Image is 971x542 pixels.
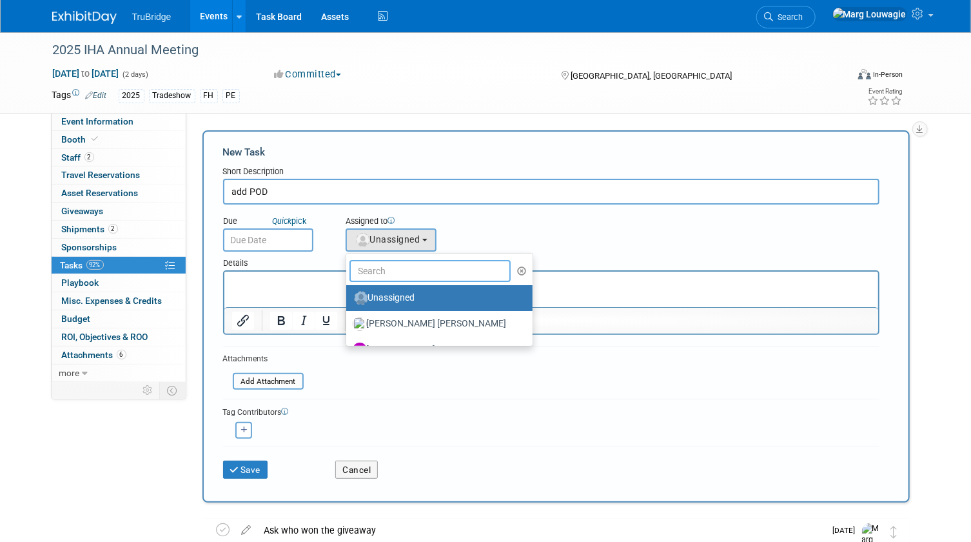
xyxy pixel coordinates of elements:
span: 2 [84,152,94,162]
span: Event Information [62,116,134,126]
span: Search [774,12,803,22]
a: Travel Reservations [52,166,186,184]
span: (2 days) [122,70,149,79]
img: Marg Louwagie [832,7,907,21]
td: Tags [52,88,107,103]
div: 2025 IHA Annual Meeting [48,39,831,62]
span: [DATE] [833,526,862,535]
input: Due Date [223,228,313,252]
a: Budget [52,310,186,328]
a: Edit [86,91,107,100]
div: Details [223,252,879,270]
td: Toggle Event Tabs [159,382,186,399]
span: more [59,368,80,378]
button: Save [223,461,268,479]
div: New Task [223,145,879,159]
span: to [80,68,92,79]
span: Tasks [61,260,104,270]
img: Unassigned-User-Icon.png [354,291,368,305]
div: Event Format [778,67,903,86]
span: Asset Reservations [62,188,139,198]
div: FH [200,89,218,103]
span: Travel Reservations [62,170,141,180]
span: Sponsorships [62,242,117,252]
span: 6 [117,350,126,359]
a: Search [756,6,816,28]
span: Playbook [62,277,99,288]
div: Ask who won the giveaway [258,519,825,541]
a: Quickpick [270,216,309,226]
button: Underline [315,312,337,330]
span: 2 [108,224,118,234]
a: Booth [52,131,186,148]
a: more [52,365,186,382]
iframe: Rich Text Area [224,272,878,307]
button: Unassigned [346,228,437,252]
span: Attachments [62,350,126,360]
a: Shipments2 [52,221,186,238]
button: Insert/edit link [232,312,254,330]
label: [PERSON_NAME] [PERSON_NAME] [353,314,520,334]
button: Bold [270,312,291,330]
span: 92% [86,260,104,270]
label: Unassigned [353,288,520,308]
div: Assigned to [346,216,495,228]
span: [DATE] [DATE] [52,68,120,79]
span: TruBridge [132,12,172,22]
a: Staff2 [52,149,186,166]
label: [PERSON_NAME] [353,339,520,360]
a: Playbook [52,274,186,292]
a: Attachments6 [52,346,186,364]
div: Tradeshow [149,89,195,103]
input: Search [349,260,511,282]
a: Giveaways [52,203,186,220]
a: Misc. Expenses & Credits [52,292,186,310]
span: [GEOGRAPHIC_DATA], [GEOGRAPHIC_DATA] [571,71,732,81]
button: Cancel [335,461,378,479]
div: Due [223,216,326,228]
img: ExhibitDay [52,11,117,24]
div: Event Rating [868,88,903,95]
div: 2025 [119,89,144,103]
div: PE [222,89,240,103]
img: Format-Inperson.png [858,69,871,79]
a: Event Information [52,113,186,130]
span: Giveaways [62,206,104,216]
td: Personalize Event Tab Strip [137,382,160,399]
i: Booth reservation complete [92,135,99,143]
span: Shipments [62,224,118,234]
div: Tag Contributors [223,405,879,418]
i: Move task [891,526,897,538]
div: Short Description [223,166,879,179]
img: A.jpg [353,343,367,357]
button: Italic [292,312,314,330]
span: Booth [62,134,101,145]
span: Unassigned [355,234,420,245]
span: Budget [62,314,91,324]
a: Sponsorships [52,239,186,256]
a: Tasks92% [52,257,186,274]
span: ROI, Objectives & ROO [62,332,148,342]
a: edit [235,525,258,536]
a: ROI, Objectives & ROO [52,328,186,346]
i: Quick [273,216,292,226]
span: Staff [62,152,94,163]
input: Name of task or a short description [223,179,879,205]
a: Asset Reservations [52,185,186,202]
span: Misc. Expenses & Credits [62,296,162,306]
div: Attachments [223,354,304,365]
div: In-Person [873,70,903,79]
button: Committed [270,68,346,81]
